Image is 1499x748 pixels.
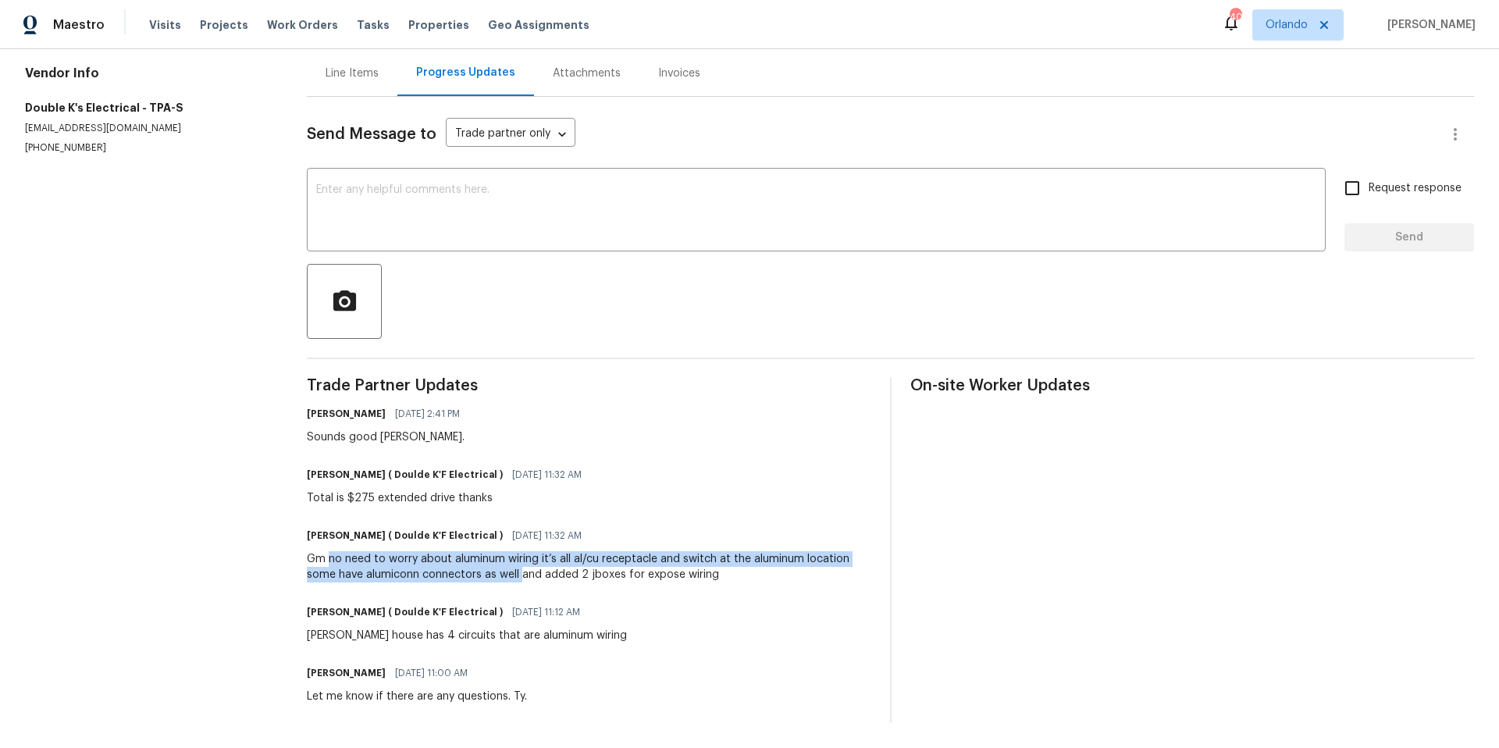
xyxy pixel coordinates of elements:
div: [PERSON_NAME] house has 4 circuits that are aluminum wiring [307,628,627,643]
h4: Vendor Info [25,66,269,81]
span: [DATE] 11:00 AM [395,665,468,681]
span: Maestro [53,17,105,33]
p: [EMAIL_ADDRESS][DOMAIN_NAME] [25,122,269,135]
span: On-site Worker Updates [910,378,1474,394]
span: Geo Assignments [488,17,589,33]
span: [PERSON_NAME] [1381,17,1476,33]
span: [DATE] 2:41 PM [395,406,460,422]
span: Visits [149,17,181,33]
span: [DATE] 11:32 AM [512,467,582,483]
span: Tasks [357,20,390,30]
span: Send Message to [307,126,436,142]
span: Trade Partner Updates [307,378,871,394]
div: Invoices [658,66,700,81]
div: Trade partner only [446,122,575,148]
div: Line Items [326,66,379,81]
div: 40 [1230,9,1241,25]
span: Work Orders [267,17,338,33]
h6: [PERSON_NAME] [307,665,386,681]
div: Attachments [553,66,621,81]
span: Request response [1369,180,1462,197]
div: Let me know if there are any questions. Ty. [307,689,527,704]
div: Gm no need to worry about aluminum wiring it’s all al/cu receptacle and switch at the aluminum lo... [307,551,871,582]
h6: [PERSON_NAME] ( Doulde K'F Electrical ) [307,604,503,620]
span: Orlando [1266,17,1308,33]
span: Projects [200,17,248,33]
h6: [PERSON_NAME] ( Doulde K'F Electrical ) [307,467,503,483]
span: [DATE] 11:32 AM [512,528,582,543]
div: Sounds good [PERSON_NAME]. [307,429,469,445]
span: Properties [408,17,469,33]
h5: Double K's Electrical - TPA-S [25,100,269,116]
h6: [PERSON_NAME] [307,406,386,422]
div: Total is $275 extended drive thanks [307,490,591,506]
p: [PHONE_NUMBER] [25,141,269,155]
div: Progress Updates [416,65,515,80]
span: [DATE] 11:12 AM [512,604,580,620]
h6: [PERSON_NAME] ( Doulde K'F Electrical ) [307,528,503,543]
